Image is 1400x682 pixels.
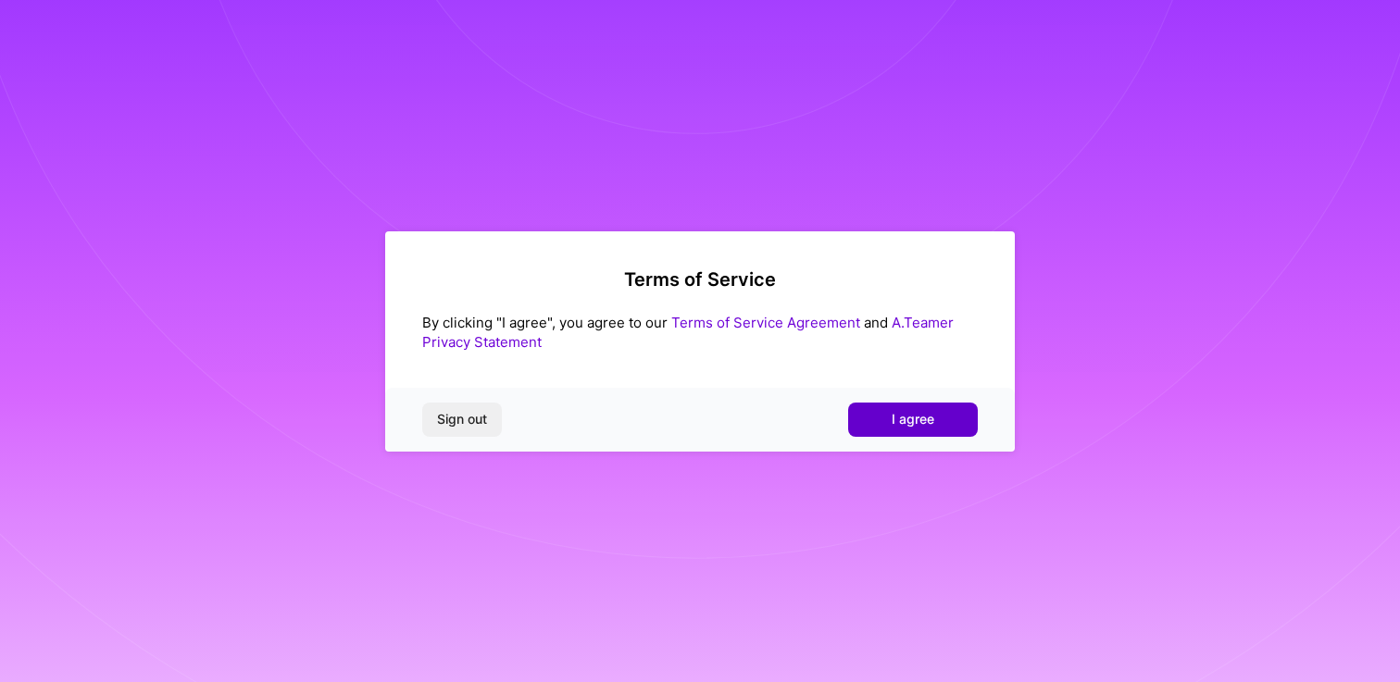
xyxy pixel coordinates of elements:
[848,403,978,436] button: I agree
[422,313,978,352] div: By clicking "I agree", you agree to our and
[422,268,978,291] h2: Terms of Service
[892,410,934,428] span: I agree
[671,314,860,331] a: Terms of Service Agreement
[437,410,487,428] span: Sign out
[422,403,502,436] button: Sign out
